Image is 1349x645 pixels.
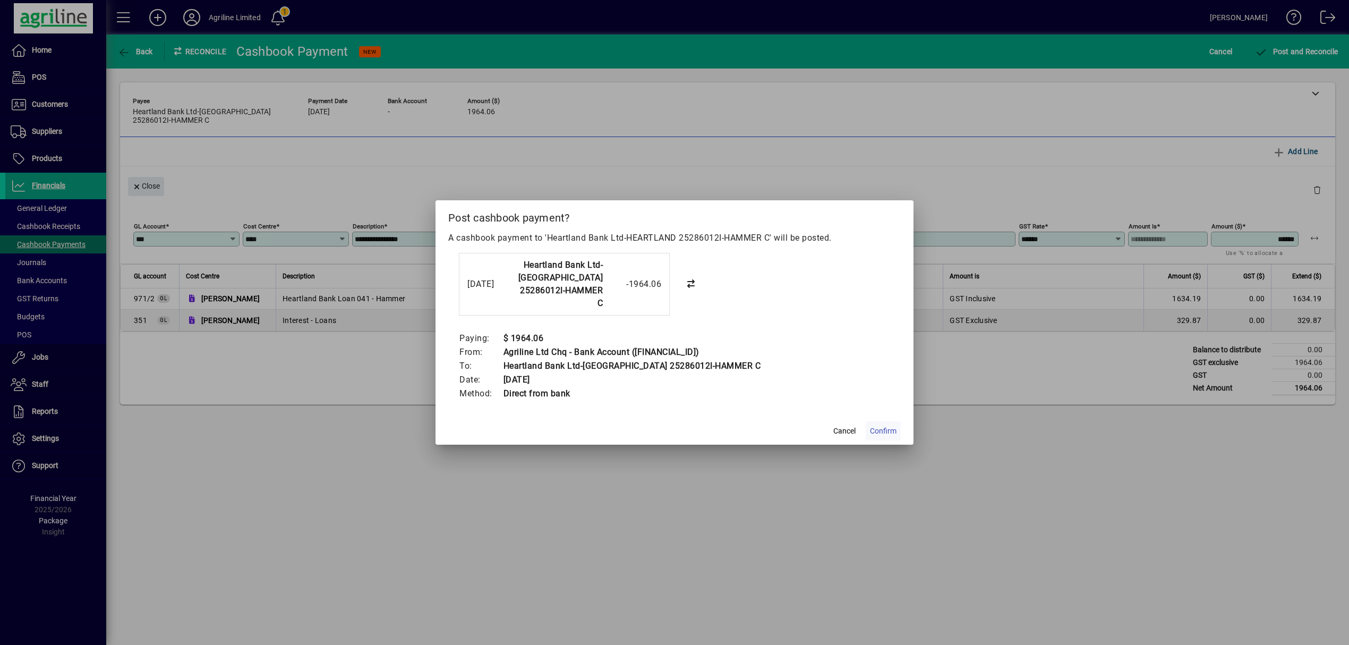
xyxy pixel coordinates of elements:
td: Method: [459,387,503,401]
td: From: [459,345,503,359]
div: -1964.06 [608,278,661,291]
button: Cancel [827,421,861,440]
td: Date: [459,373,503,387]
td: [DATE] [503,373,761,387]
td: Paying: [459,332,503,345]
td: To: [459,359,503,373]
h2: Post cashbook payment? [436,200,913,231]
td: Direct from bank [503,387,761,401]
span: Confirm [870,426,897,437]
td: Agriline Ltd Chq - Bank Account ([FINANCIAL_ID]) [503,345,761,359]
td: Heartland Bank Ltd-[GEOGRAPHIC_DATA] 25286012I-HAMMER C [503,359,761,373]
div: [DATE] [467,278,510,291]
span: Cancel [833,426,856,437]
button: Confirm [866,421,901,440]
td: $ 1964.06 [503,332,761,345]
p: A cashbook payment to 'Heartland Bank Ltd-HEARTLAND 25286012I-HAMMER C' will be posted. [448,232,901,244]
strong: Heartland Bank Ltd-[GEOGRAPHIC_DATA] 25286012I-HAMMER C [518,260,603,308]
